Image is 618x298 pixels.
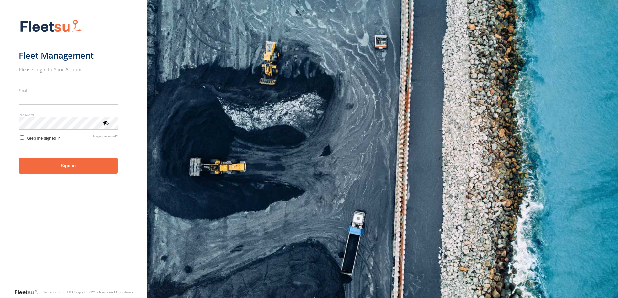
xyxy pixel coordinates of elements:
label: Email [19,88,118,93]
label: Password [19,112,118,117]
h2: Please Login to Your Account [19,66,118,73]
img: Fleetsu [19,18,83,35]
input: Keep me signed in [20,135,24,140]
h1: Fleet Management [19,50,118,61]
div: ViewPassword [102,120,109,126]
div: Version: 305.01 [44,290,68,294]
a: Forgot password? [92,134,118,141]
span: Keep me signed in [26,136,60,141]
div: © Copyright 2025 - [69,290,133,294]
button: Sign in [19,158,118,174]
a: Terms and Conditions [98,290,133,294]
a: Visit our Website [14,289,44,295]
form: main [19,16,128,288]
